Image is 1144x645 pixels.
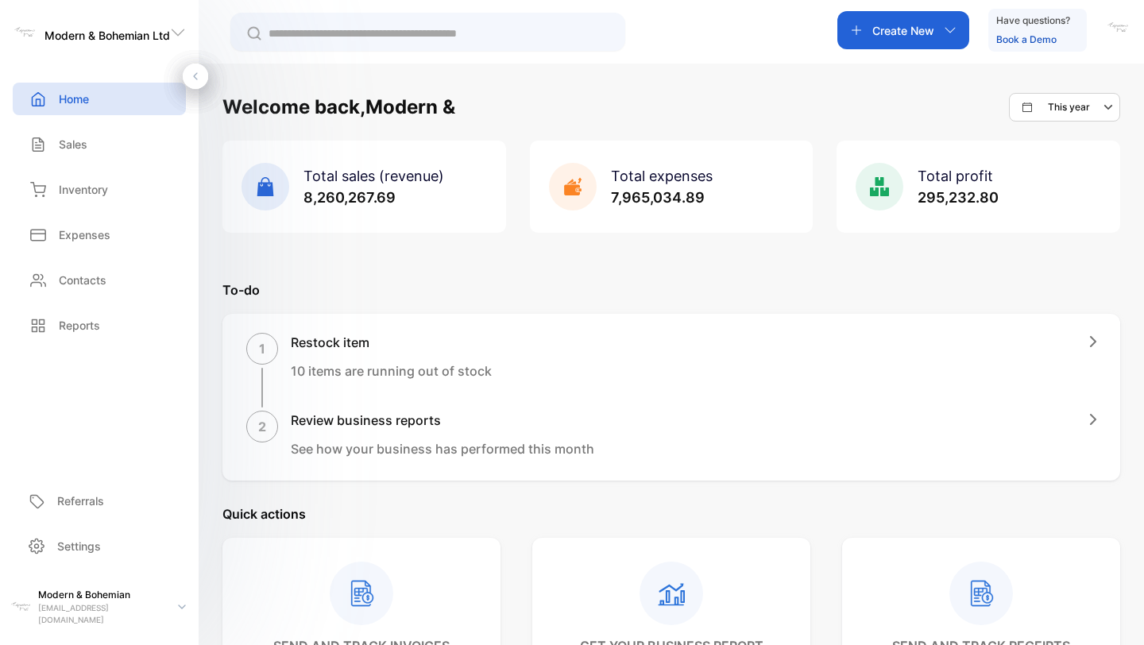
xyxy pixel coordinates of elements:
[837,11,969,49] button: Create New
[996,33,1057,45] a: Book a Demo
[222,504,1120,523] p: Quick actions
[38,588,165,602] p: Modern & Bohemian
[291,411,594,430] h1: Review business reports
[872,22,934,39] p: Create New
[291,439,594,458] p: See how your business has performed this month
[59,272,106,288] p: Contacts
[291,361,492,380] p: 10 items are running out of stock
[59,136,87,153] p: Sales
[303,168,444,184] span: Total sales (revenue)
[59,317,100,334] p: Reports
[1106,11,1130,49] button: avatar
[258,417,266,436] p: 2
[38,602,165,626] p: [EMAIL_ADDRESS][DOMAIN_NAME]
[918,168,993,184] span: Total profit
[57,492,104,509] p: Referrals
[57,538,101,554] p: Settings
[10,596,32,618] img: profile
[996,13,1070,29] p: Have questions?
[1009,93,1120,122] button: This year
[611,168,713,184] span: Total expenses
[59,181,108,198] p: Inventory
[44,27,170,44] p: Modern & Bohemian Ltd
[222,280,1120,299] p: To-do
[918,189,999,206] span: 295,232.80
[13,21,37,44] img: logo
[222,93,455,122] h1: Welcome back, Modern &
[1106,16,1130,40] img: avatar
[611,189,705,206] span: 7,965,034.89
[59,226,110,243] p: Expenses
[259,339,265,358] p: 1
[291,333,492,352] h1: Restock item
[303,189,396,206] span: 8,260,267.69
[59,91,89,107] p: Home
[1048,100,1090,114] p: This year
